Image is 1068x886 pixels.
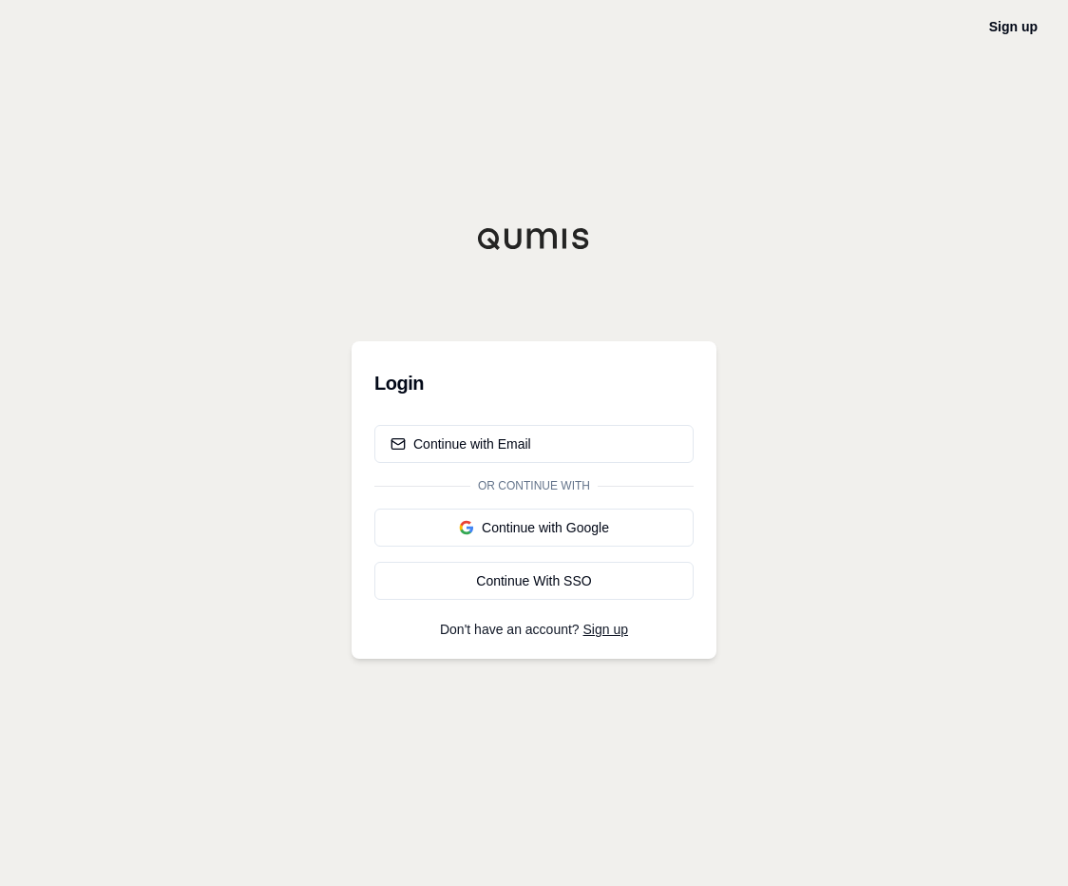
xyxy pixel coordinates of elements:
div: Continue With SSO [391,571,677,590]
h3: Login [374,364,694,402]
div: Continue with Google [391,518,677,537]
button: Continue with Email [374,425,694,463]
span: Or continue with [470,478,598,493]
div: Continue with Email [391,434,531,453]
a: Sign up [989,19,1038,34]
button: Continue with Google [374,509,694,547]
a: Sign up [583,622,628,637]
a: Continue With SSO [374,562,694,600]
p: Don't have an account? [374,623,694,636]
img: Qumis [477,227,591,250]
